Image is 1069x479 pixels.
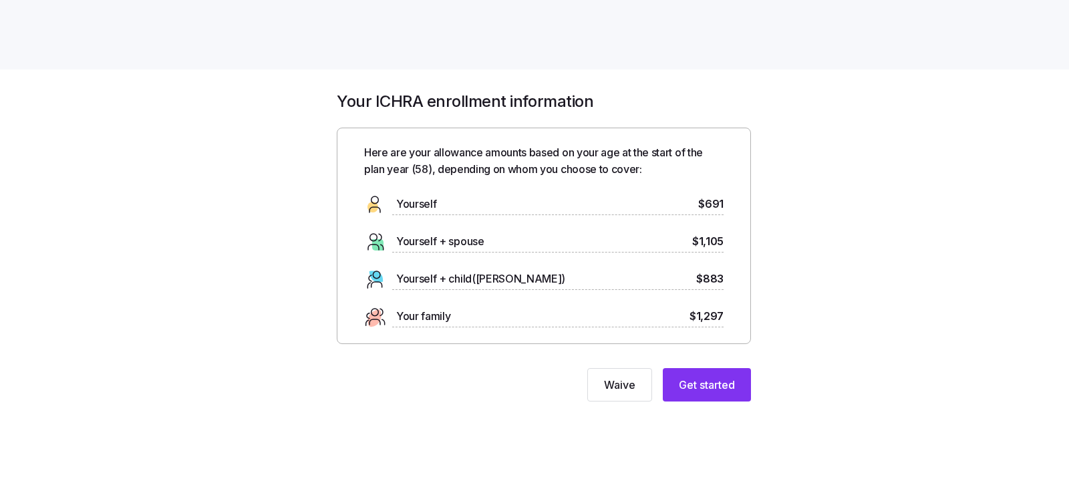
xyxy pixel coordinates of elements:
span: $1,297 [690,308,724,325]
span: Yourself + spouse [396,233,484,250]
span: Get started [679,377,735,393]
span: Yourself [396,196,436,212]
span: $1,105 [692,233,724,250]
span: Here are your allowance amounts based on your age at the start of the plan year ( 58 ), depending... [364,144,724,178]
button: Waive [587,368,652,402]
span: $883 [696,271,724,287]
span: Your family [396,308,450,325]
h1: Your ICHRA enrollment information [337,91,751,112]
span: Yourself + child([PERSON_NAME]) [396,271,565,287]
span: Waive [604,377,635,393]
span: $691 [698,196,724,212]
button: Get started [663,368,751,402]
